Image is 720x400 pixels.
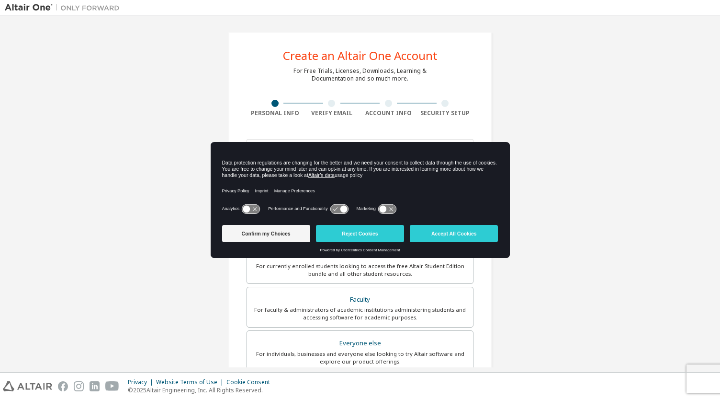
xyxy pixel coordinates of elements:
img: youtube.svg [105,381,119,391]
div: Personal Info [247,109,304,117]
div: Verify Email [304,109,360,117]
div: For Free Trials, Licenses, Downloads, Learning & Documentation and so much more. [293,67,427,82]
div: Privacy [128,378,156,386]
div: For individuals, businesses and everyone else looking to try Altair software and explore our prod... [253,350,467,365]
img: linkedin.svg [90,381,100,391]
div: For currently enrolled students looking to access the free Altair Student Edition bundle and all ... [253,262,467,278]
p: © 2025 Altair Engineering, Inc. All Rights Reserved. [128,386,276,394]
div: Create an Altair One Account [283,50,438,61]
img: Altair One [5,3,124,12]
img: altair_logo.svg [3,381,52,391]
div: Cookie Consent [226,378,276,386]
div: Website Terms of Use [156,378,226,386]
div: Security Setup [417,109,474,117]
div: For faculty & administrators of academic institutions administering students and accessing softwa... [253,306,467,321]
div: Account Info [360,109,417,117]
img: instagram.svg [74,381,84,391]
img: facebook.svg [58,381,68,391]
div: Faculty [253,293,467,306]
div: Everyone else [253,337,467,350]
